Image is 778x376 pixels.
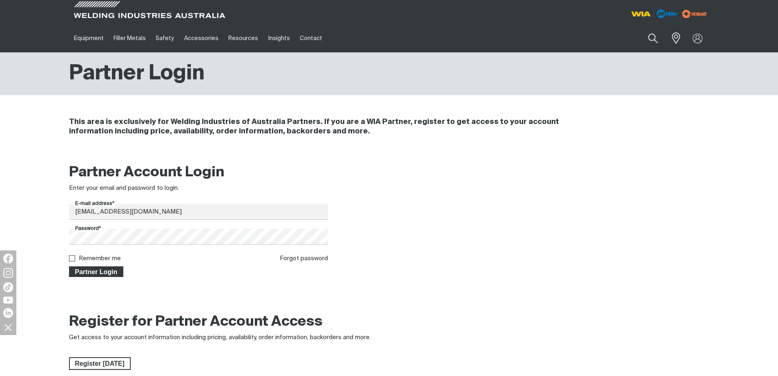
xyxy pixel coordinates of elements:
input: Product name or item number... [629,29,667,48]
a: Contact [295,24,327,52]
img: hide socials [1,320,15,334]
span: Register [DATE] [70,357,130,370]
h2: Register for Partner Account Access [69,313,323,331]
img: Facebook [3,254,13,263]
nav: Main [69,24,549,52]
h2: Partner Account Login [69,164,328,182]
a: Forgot password [280,255,328,261]
h1: Partner Login [69,61,205,87]
img: miller [680,8,709,20]
button: Search products [639,29,667,48]
img: YouTube [3,297,13,304]
img: Instagram [3,268,13,278]
span: Get access to your account information including pricing, availability, order information, backor... [69,334,371,340]
button: Partner Login [69,266,124,277]
a: Equipment [69,24,109,52]
h4: This area is exclusively for Welding Industries of Australia Partners. If you are a WIA Partner, ... [69,117,600,136]
a: Register Today [69,357,131,370]
a: Safety [151,24,179,52]
a: Insights [263,24,294,52]
label: Remember me [79,255,121,261]
span: Partner Login [70,266,123,277]
img: LinkedIn [3,308,13,318]
img: TikTok [3,282,13,292]
a: Filler Metals [109,24,151,52]
a: Accessories [179,24,223,52]
div: Enter your email and password to login. [69,184,328,193]
a: Resources [223,24,263,52]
